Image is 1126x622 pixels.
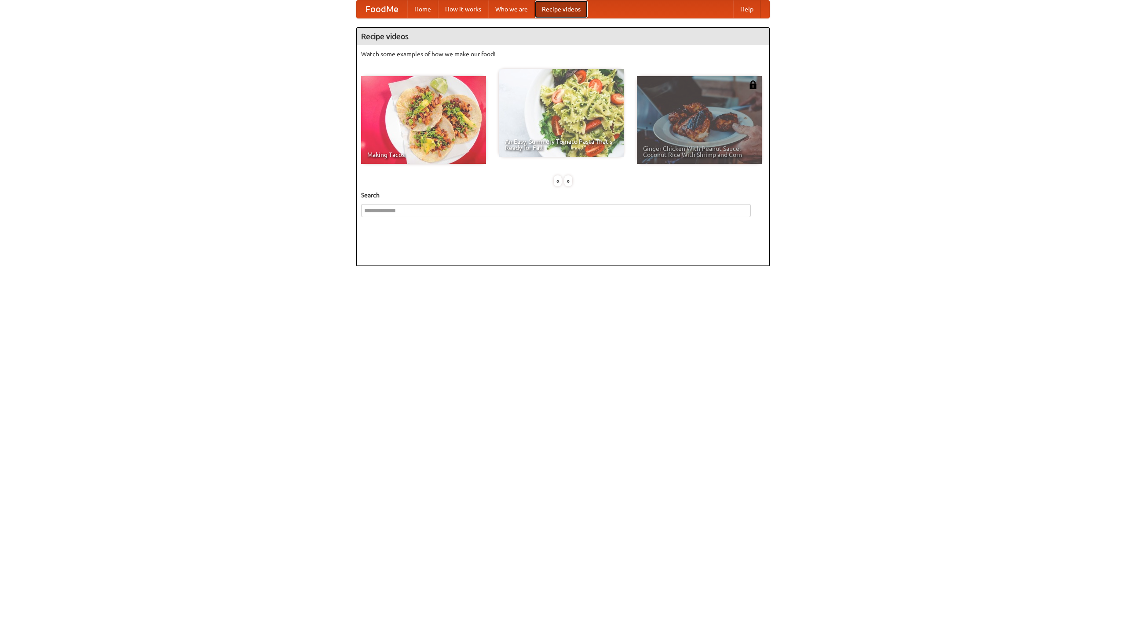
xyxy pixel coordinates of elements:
h4: Recipe videos [357,28,769,45]
a: Who we are [488,0,535,18]
div: » [564,175,572,186]
span: An Easy, Summery Tomato Pasta That's Ready for Fall [505,138,618,151]
a: Making Tacos [361,76,486,164]
p: Watch some examples of how we make our food! [361,50,765,58]
a: Help [733,0,760,18]
span: Making Tacos [367,152,480,158]
a: An Easy, Summery Tomato Pasta That's Ready for Fall [499,69,624,157]
h5: Search [361,191,765,200]
a: Recipe videos [535,0,588,18]
a: FoodMe [357,0,407,18]
a: Home [407,0,438,18]
a: How it works [438,0,488,18]
div: « [554,175,562,186]
img: 483408.png [749,80,757,89]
